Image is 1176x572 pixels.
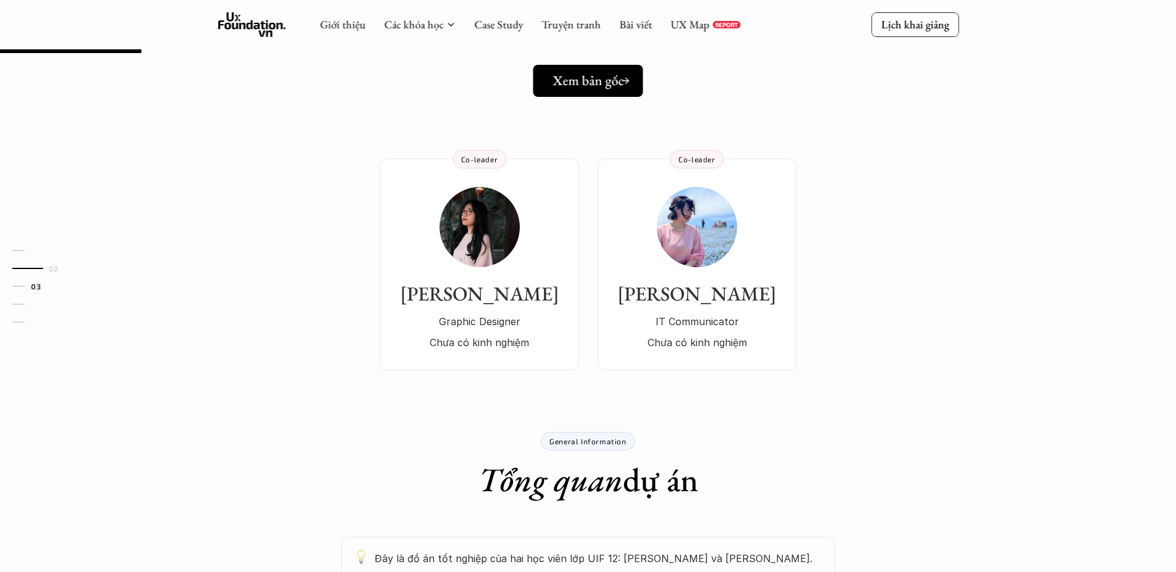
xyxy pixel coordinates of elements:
a: Lịch khai giảng [871,12,959,36]
p: General Information [549,437,626,446]
h1: dự án [478,460,698,500]
p: Chưa có kinh nghiệm [610,333,784,352]
a: Xem bản gốc [533,65,643,97]
a: Bài viết [619,17,652,31]
a: Giới thiệu [320,17,365,31]
a: UX Map [670,17,709,31]
a: 03 [12,279,71,294]
h3: [PERSON_NAME] [392,282,567,305]
p: REPORT [715,21,738,28]
strong: 02 [49,263,59,272]
p: Graphic Designer [392,312,567,331]
h5: Xem bản gốc [553,73,624,89]
a: [PERSON_NAME]IT CommunicatorChưa có kinh nghiệmCo-leader [598,159,796,370]
a: 02 [12,261,71,276]
a: [PERSON_NAME]Graphic DesignerChưa có kinh nghiệmCo-leader [380,159,579,370]
a: Truyện tranh [541,17,601,31]
em: Tổng quan [478,458,623,501]
p: Co-leader [678,155,715,164]
p: IT Communicator [610,312,784,331]
a: Case Study [474,17,523,31]
a: Các khóa học [384,17,443,31]
p: Lịch khai giảng [881,17,949,31]
p: Chưa có kinh nghiệm [392,333,567,352]
h3: [PERSON_NAME] [610,282,784,305]
strong: 03 [31,281,41,290]
p: Co-leader [461,155,498,164]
